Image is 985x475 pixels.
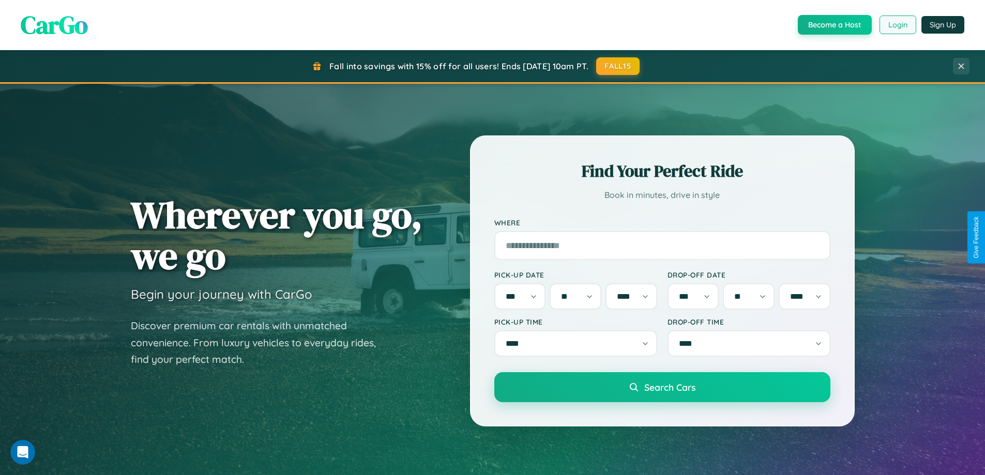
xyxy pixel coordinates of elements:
label: Pick-up Time [494,317,657,326]
label: Where [494,218,830,227]
label: Drop-off Time [668,317,830,326]
label: Drop-off Date [668,270,830,279]
button: Login [880,16,916,34]
h1: Wherever you go, we go [131,194,422,276]
button: Search Cars [494,372,830,402]
button: FALL15 [596,57,640,75]
label: Pick-up Date [494,270,657,279]
button: Become a Host [798,15,872,35]
h3: Begin your journey with CarGo [131,286,312,302]
span: Search Cars [644,381,695,393]
span: Fall into savings with 15% off for all users! Ends [DATE] 10am PT. [329,61,588,71]
button: Sign Up [921,16,964,34]
div: Give Feedback [973,217,980,258]
span: CarGo [21,8,88,42]
h2: Find Your Perfect Ride [494,160,830,182]
p: Discover premium car rentals with unmatched convenience. From luxury vehicles to everyday rides, ... [131,317,389,368]
p: Book in minutes, drive in style [494,188,830,203]
iframe: Intercom live chat [10,440,35,465]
